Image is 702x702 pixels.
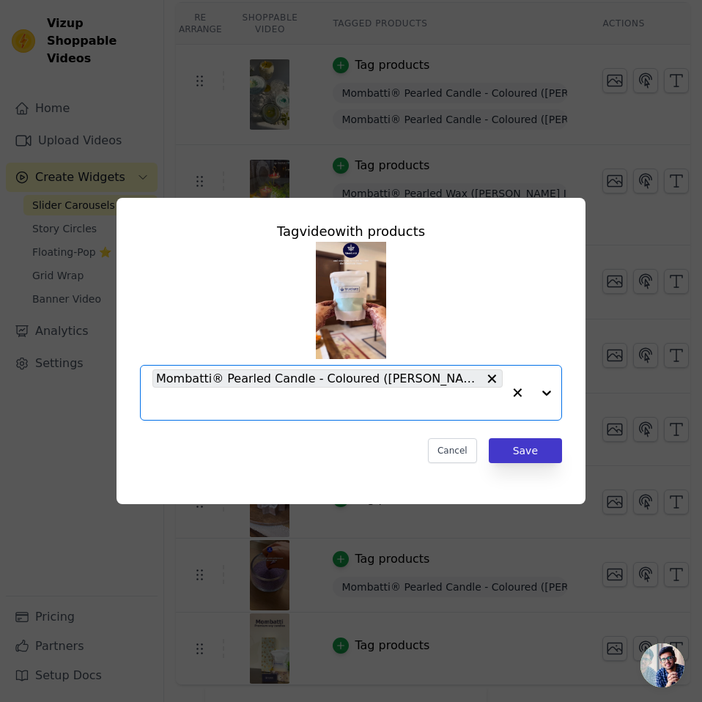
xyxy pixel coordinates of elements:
img: vizup-images-1689.jpg [316,242,386,359]
span: Mombatti® Pearled Candle - Coloured ([PERSON_NAME] Included) [156,369,481,388]
button: Cancel [428,438,477,463]
button: Save [489,438,562,463]
div: Tag video with products [140,221,562,242]
a: Open chat [640,643,684,687]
